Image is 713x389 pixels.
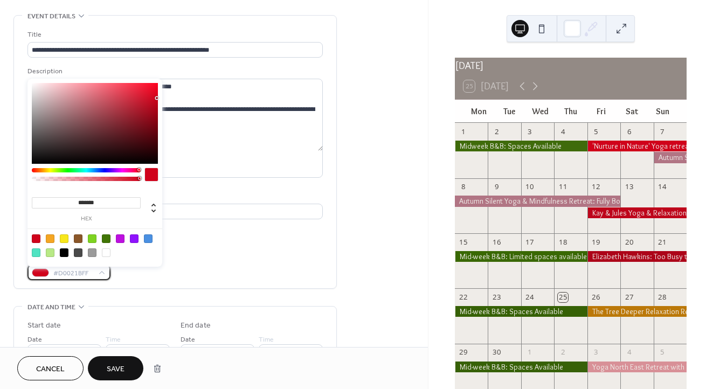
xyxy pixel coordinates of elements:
div: #FFFFFF [102,248,110,257]
div: 24 [525,293,535,302]
div: Sun [647,100,678,123]
div: #F8E71C [60,234,68,243]
div: 18 [558,237,567,247]
div: Midweek B&B: Spaces Available [455,141,587,151]
div: The Tree Deeper Relaxation Retreat weekend: Fully Booked [587,306,687,317]
span: Date [181,334,195,345]
div: Mon [463,100,494,123]
div: 8 [459,182,468,192]
div: 17 [525,237,535,247]
span: Time [259,334,274,345]
div: #4A90E2 [144,234,153,243]
div: 27 [624,293,634,302]
div: 19 [591,237,601,247]
div: Sat [617,100,647,123]
div: 28 [657,293,667,302]
div: 12 [591,182,601,192]
label: hex [32,216,141,222]
div: 3 [591,348,601,357]
div: 23 [492,293,501,302]
div: 'Nurture in Nature' Yoga retreat with Heidi & Kasia - Spaces available [587,141,687,151]
div: End date [181,320,211,331]
div: 3 [525,127,535,136]
div: #BD10E0 [116,234,124,243]
div: #B8E986 [46,248,54,257]
div: Wed [525,100,556,123]
span: Save [107,364,124,375]
div: Location [27,191,321,202]
div: 30 [492,348,501,357]
button: Save [88,356,143,380]
div: 11 [558,182,567,192]
div: Autumn Silent Yoga & Mindfulness Retreat: Fully Booked [455,196,620,206]
div: 22 [459,293,468,302]
div: 2 [492,127,501,136]
div: Title [27,29,321,40]
div: 29 [459,348,468,357]
div: #50E3C2 [32,248,40,257]
div: 7 [657,127,667,136]
div: 14 [657,182,667,192]
div: Thu [555,100,586,123]
div: 4 [558,127,567,136]
div: 26 [591,293,601,302]
div: Autumn Silent Yoga & Mindfulness Retreat: Fully Booked [654,152,687,163]
div: Start date [27,320,61,331]
div: 25 [558,293,567,302]
div: 13 [624,182,634,192]
div: 10 [525,182,535,192]
div: #7ED321 [88,234,96,243]
div: 5 [591,127,601,136]
span: #D0021BFF [53,268,93,279]
div: #D0021B [32,234,40,243]
span: Time [106,334,121,345]
span: Cancel [36,364,65,375]
div: #9B9B9B [88,248,96,257]
div: Mid-week B&B: Spaces Available [455,362,587,372]
div: 2 [558,348,567,357]
div: Elizabeth Hawkins: Too Busy to Relax Yoga Retreat - Fully Booked [587,251,687,262]
div: Mid-week B&B: Spaces Available [455,306,587,317]
div: Tue [494,100,525,123]
div: 1 [459,127,468,136]
div: 1 [525,348,535,357]
span: Event details [27,11,75,22]
div: 5 [657,348,667,357]
div: Fri [586,100,617,123]
div: #9013FE [130,234,139,243]
div: #417505 [102,234,110,243]
button: Cancel [17,356,84,380]
span: Date [27,334,42,345]
div: [DATE] [455,58,687,73]
div: 6 [624,127,634,136]
div: #F5A623 [46,234,54,243]
div: Kay & Jules Yoga & Relaxation Retreat - Special Offer weekend - 10% discount pp when booking a Sh... [587,207,687,218]
div: #000000 [60,248,68,257]
div: Mid-week B&B: Limited spaces available [455,251,587,262]
div: #8B572A [74,234,82,243]
div: 4 [624,348,634,357]
div: 15 [459,237,468,247]
div: #4A4A4A [74,248,82,257]
div: 20 [624,237,634,247]
span: Date and time [27,302,75,313]
div: 16 [492,237,501,247]
div: 21 [657,237,667,247]
div: Yoga North East Retreat with Laura : Fully Booked [587,362,687,372]
div: 9 [492,182,501,192]
div: Description [27,66,321,77]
